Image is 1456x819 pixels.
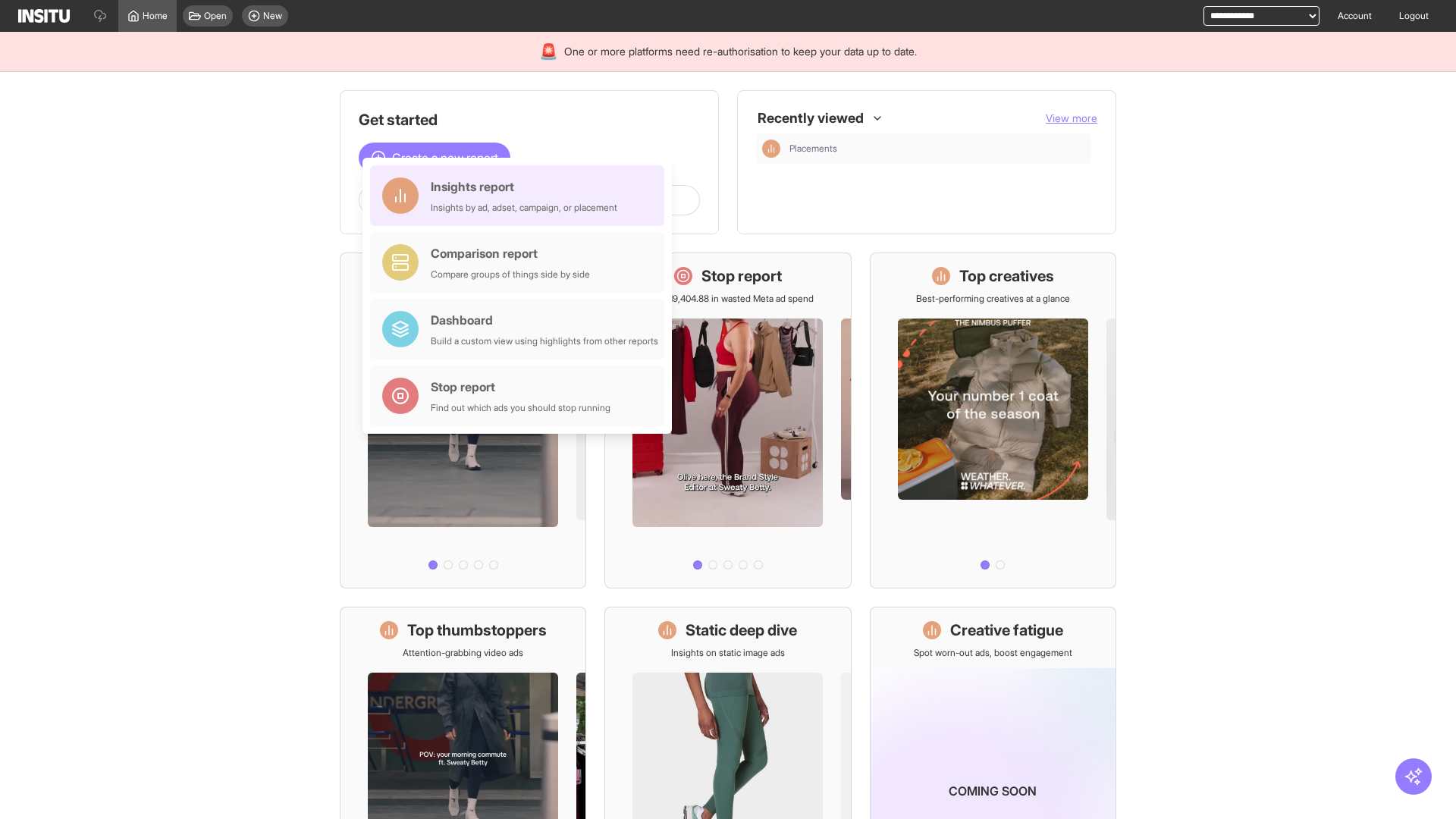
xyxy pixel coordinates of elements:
[431,378,610,396] div: Stop report
[431,268,590,281] div: Compare groups of things side by side
[403,647,523,659] p: Attention-grabbing video ads
[431,335,658,347] div: Build a custom view using highlights from other reports
[564,44,917,59] span: One or more platforms need re-authorisation to keep your data up to date.
[431,244,590,262] div: Comparison report
[407,620,547,641] h1: Top thumbstoppers
[431,311,658,329] div: Dashboard
[1046,111,1097,126] button: View more
[359,143,510,173] button: Create a new report
[1046,111,1097,124] span: View more
[143,10,168,22] span: Home
[431,177,617,196] div: Insights report
[959,265,1054,287] h1: Top creatives
[263,10,282,22] span: New
[431,202,617,214] div: Insights by ad, adset, campaign, or placement
[870,253,1116,588] a: Top creativesBest-performing creatives at a glance
[686,620,797,641] h1: Static deep dive
[701,265,782,287] h1: Stop report
[359,109,700,130] h1: Get started
[789,143,837,155] span: Placements
[671,647,785,659] p: Insights on static image ads
[762,140,780,158] div: Insights
[340,253,586,588] a: What's live nowSee all active ads instantly
[431,402,610,414] div: Find out which ads you should stop running
[204,10,227,22] span: Open
[916,293,1070,305] p: Best-performing creatives at a glance
[392,149,498,167] span: Create a new report
[18,9,70,23] img: Logo
[642,293,814,305] p: Save £19,404.88 in wasted Meta ad spend
[604,253,851,588] a: Stop reportSave £19,404.88 in wasted Meta ad spend
[789,143,1085,155] span: Placements
[539,41,558,62] div: 🚨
